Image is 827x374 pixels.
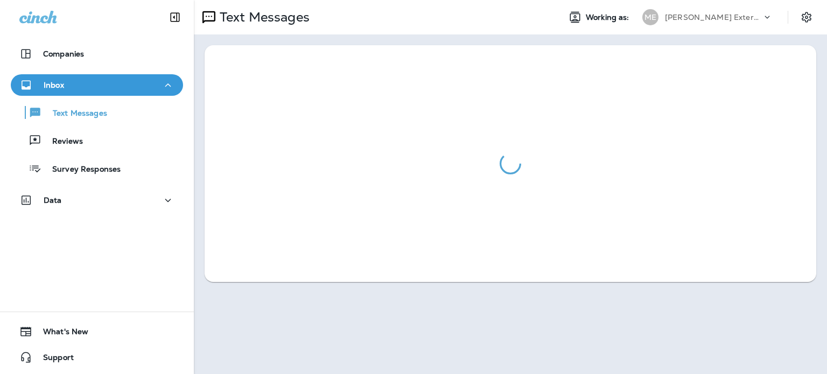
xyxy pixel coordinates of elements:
[43,50,84,58] p: Companies
[32,353,74,366] span: Support
[32,327,88,340] span: What's New
[160,6,190,28] button: Collapse Sidebar
[44,81,64,89] p: Inbox
[11,101,183,124] button: Text Messages
[42,109,107,119] p: Text Messages
[665,13,762,22] p: [PERSON_NAME] Exterminating
[41,137,83,147] p: Reviews
[41,165,121,175] p: Survey Responses
[11,74,183,96] button: Inbox
[11,43,183,65] button: Companies
[11,129,183,152] button: Reviews
[11,321,183,342] button: What's New
[11,157,183,180] button: Survey Responses
[642,9,658,25] div: ME
[11,347,183,368] button: Support
[44,196,62,204] p: Data
[586,13,632,22] span: Working as:
[215,9,310,25] p: Text Messages
[797,8,816,27] button: Settings
[11,189,183,211] button: Data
